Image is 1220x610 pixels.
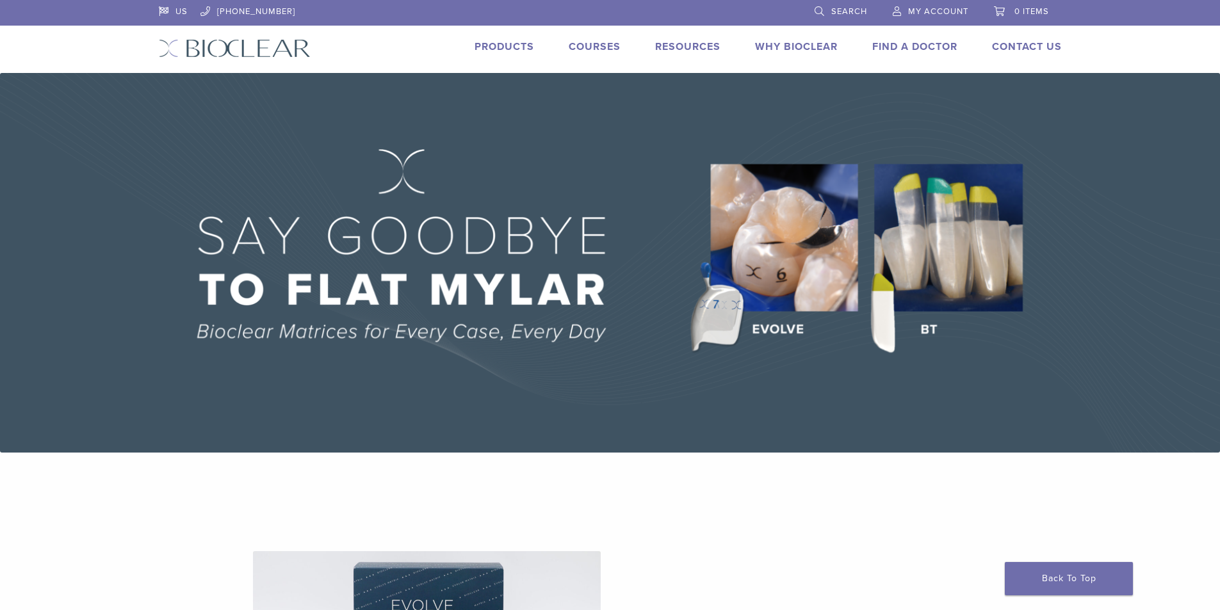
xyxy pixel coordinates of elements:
[992,40,1062,53] a: Contact Us
[831,6,867,17] span: Search
[1014,6,1049,17] span: 0 items
[755,40,838,53] a: Why Bioclear
[569,40,621,53] a: Courses
[475,40,534,53] a: Products
[908,6,968,17] span: My Account
[159,39,311,58] img: Bioclear
[1005,562,1133,595] a: Back To Top
[872,40,957,53] a: Find A Doctor
[655,40,720,53] a: Resources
